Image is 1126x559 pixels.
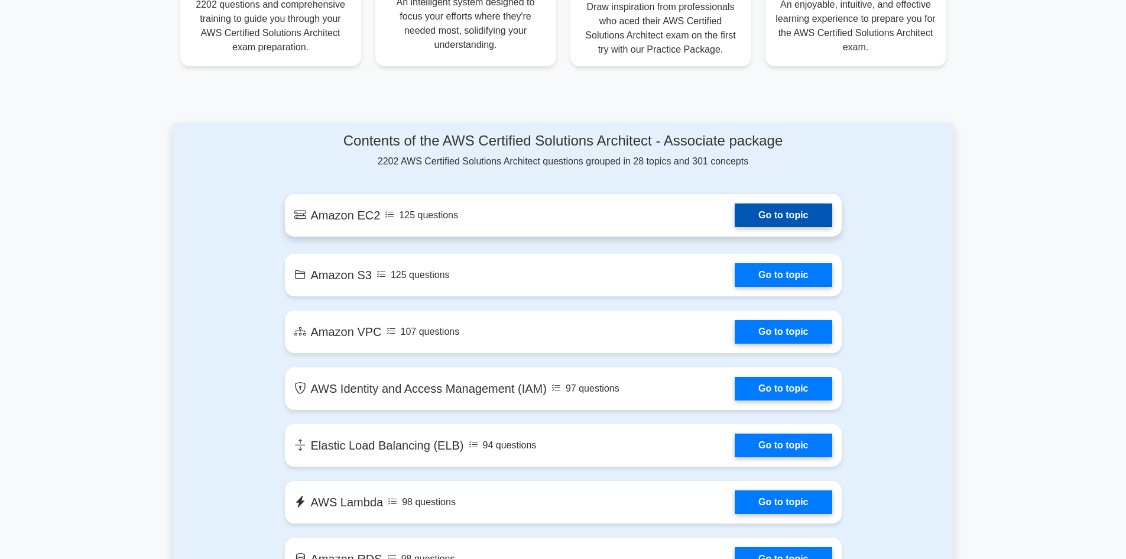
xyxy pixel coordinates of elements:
a: Go to topic [735,434,832,457]
a: Go to topic [735,203,832,227]
a: Go to topic [735,377,832,400]
a: Go to topic [735,490,832,514]
a: Go to topic [735,320,832,344]
div: 2202 AWS Certified Solutions Architect questions grouped in 28 topics and 301 concepts [285,133,842,169]
h4: Contents of the AWS Certified Solutions Architect - Associate package [285,133,842,150]
a: Go to topic [735,263,832,287]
